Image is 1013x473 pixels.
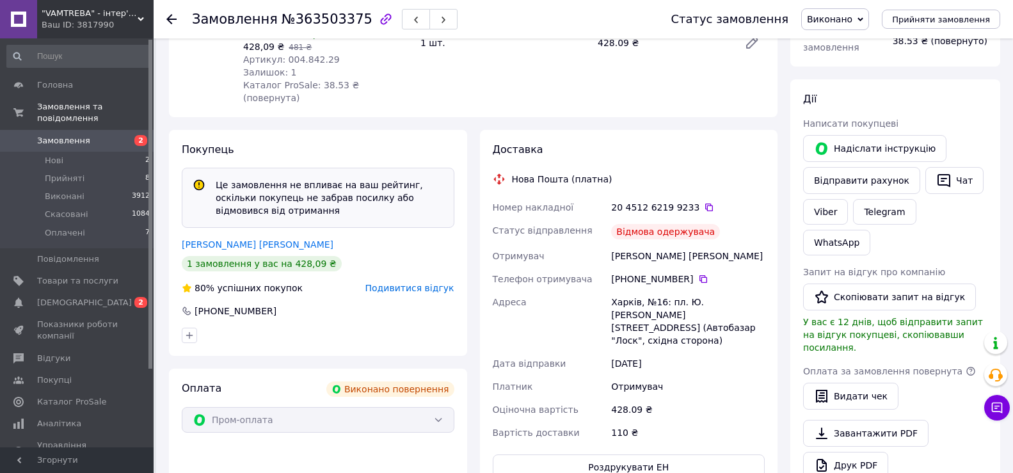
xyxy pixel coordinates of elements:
[192,12,278,27] span: Замовлення
[182,282,303,294] div: успішних покупок
[984,395,1010,421] button: Чат з покупцем
[37,353,70,364] span: Відгуки
[182,256,342,271] div: 1 замовлення у вас на 428,09 ₴
[609,291,767,352] div: Харків, №16: пл. Ю. [PERSON_NAME][STREET_ADDRESS] (Автобазар "Лоск", східна сторона)
[493,381,533,392] span: Платник
[609,398,767,421] div: 428.09 ₴
[243,42,284,52] span: 428,09 ₴
[493,428,580,438] span: Вартість доставки
[415,34,593,52] div: 1 шт.
[289,43,312,52] span: 481 ₴
[925,167,984,194] button: Чат
[37,79,73,91] span: Головна
[37,396,106,408] span: Каталог ProSale
[45,155,63,166] span: Нові
[609,352,767,375] div: [DATE]
[145,227,150,239] span: 7
[803,230,870,255] a: WhatsApp
[739,30,765,56] a: Редагувати
[211,179,449,217] div: Це замовлення не впливає на ваш рейтинг, оскільки покупець не забрав посилку або відмовився від о...
[243,67,297,77] span: Залишок: 1
[37,418,81,429] span: Аналітика
[182,239,333,250] a: [PERSON_NAME] [PERSON_NAME]
[37,135,90,147] span: Замовлення
[892,15,990,24] span: Прийняти замовлення
[803,93,817,105] span: Дії
[593,34,734,52] div: 428.09 ₴
[803,267,945,277] span: Запит на відгук про компанію
[803,420,929,447] a: Завантажити PDF
[671,13,788,26] div: Статус замовлення
[37,253,99,265] span: Повідомлення
[145,173,150,184] span: 8
[37,297,132,309] span: [DEMOGRAPHIC_DATA]
[611,273,765,285] div: [PHONE_NUMBER]
[42,19,154,31] div: Ваш ID: 3817990
[145,155,150,166] span: 2
[803,167,920,194] button: Відправити рахунок
[493,297,527,307] span: Адреса
[803,29,859,52] span: Комісія за замовлення
[182,382,221,394] span: Оплата
[243,29,340,39] span: Готово до відправки
[893,36,987,46] span: 38.53 ₴ (повернуто)
[509,173,616,186] div: Нова Пошта (платна)
[193,305,278,317] div: [PHONE_NUMBER]
[132,191,150,202] span: 3912
[365,283,454,293] span: Подивитися відгук
[803,135,946,162] button: Надіслати інструкцію
[37,275,118,287] span: Товари та послуги
[37,101,154,124] span: Замовлення та повідомлення
[182,143,234,156] span: Покупець
[45,227,85,239] span: Оплачені
[166,13,177,26] div: Повернутися назад
[853,199,916,225] a: Telegram
[807,14,852,24] span: Виконано
[493,405,578,415] span: Оціночна вартість
[134,297,147,308] span: 2
[42,8,138,19] span: "VAMTREBA" - інтер'єри мрій тепер доступні для всіх! Ви знайдете тут все з ІК!
[45,173,84,184] span: Прийняті
[195,283,214,293] span: 80%
[803,317,983,353] span: У вас є 12 днів, щоб відправити запит на відгук покупцеві, скопіювавши посилання.
[493,274,593,284] span: Телефон отримувача
[243,54,340,65] span: Артикул: 004.842.29
[803,366,962,376] span: Оплата за замовлення повернута
[45,209,88,220] span: Скасовані
[493,143,543,156] span: Доставка
[803,383,898,410] button: Видати чек
[6,45,151,68] input: Пошук
[493,251,545,261] span: Отримувач
[803,118,898,129] span: Написати покупцеві
[493,225,593,236] span: Статус відправлення
[243,80,359,103] span: Каталог ProSale: 38.53 ₴ (повернута)
[37,319,118,342] span: Показники роботи компанії
[609,421,767,444] div: 110 ₴
[326,381,454,397] div: Виконано повернення
[882,10,1000,29] button: Прийняти замовлення
[803,284,976,310] button: Скопіювати запит на відгук
[609,245,767,268] div: [PERSON_NAME] [PERSON_NAME]
[132,209,150,220] span: 1084
[37,374,72,386] span: Покупці
[803,199,848,225] a: Viber
[611,224,720,239] div: Відмова одержувача
[609,375,767,398] div: Отримувач
[282,12,372,27] span: №363503375
[493,358,566,369] span: Дата відправки
[611,201,765,214] div: 20 4512 6219 9233
[37,440,118,463] span: Управління сайтом
[493,202,574,212] span: Номер накладної
[45,191,84,202] span: Виконані
[134,135,147,146] span: 2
